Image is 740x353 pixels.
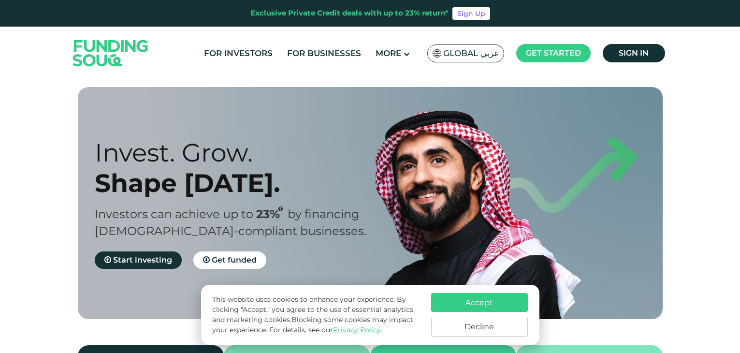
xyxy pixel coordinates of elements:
[202,45,275,61] a: For Investors
[278,206,283,212] i: 23% IRR (expected) ~ 15% Net yield (expected)
[269,325,382,334] span: For details, see our .
[113,255,172,265] span: Start investing
[376,48,401,58] span: More
[95,207,253,221] span: Investors can achieve up to
[95,251,182,269] a: Start investing
[526,48,581,58] span: Get started
[443,48,499,59] span: Global عربي
[212,255,257,265] span: Get funded
[452,7,490,20] a: Sign Up
[431,317,528,337] button: Decline
[95,168,387,198] div: Shape [DATE].
[250,8,449,19] div: Exclusive Private Credit deals with up to 23% return*
[285,45,363,61] a: For Businesses
[333,325,381,334] a: Privacy Policy
[256,207,288,221] span: 23%
[433,49,441,58] img: SA Flag
[619,48,649,58] span: Sign in
[431,293,528,312] button: Accept
[603,44,665,62] a: Sign in
[212,315,413,334] span: Blocking some cookies may impact your experience.
[63,29,158,77] img: Logo
[95,137,387,168] div: Invest. Grow.
[212,294,421,335] p: This website uses cookies to enhance your experience. By clicking "Accept," you agree to the use ...
[193,251,266,269] a: Get funded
